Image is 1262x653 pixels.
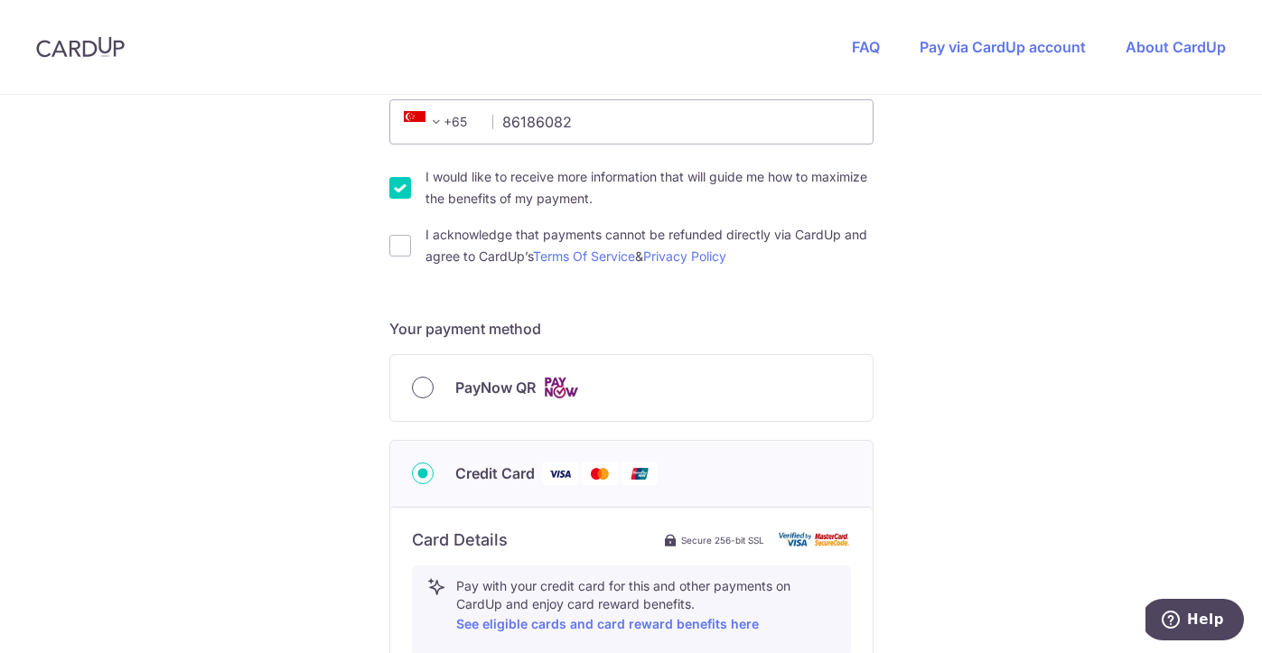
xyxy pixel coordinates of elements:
span: +65 [398,111,480,133]
span: Secure 256-bit SSL [681,533,764,547]
span: +65 [404,111,447,133]
img: Cards logo [543,377,579,399]
h5: Your payment method [389,318,874,340]
div: Credit Card Visa Mastercard Union Pay [412,462,851,485]
img: card secure [779,532,851,547]
a: About CardUp [1126,38,1226,56]
label: I acknowledge that payments cannot be refunded directly via CardUp and agree to CardUp’s & [425,224,874,267]
img: Mastercard [582,462,618,485]
a: FAQ [852,38,880,56]
a: Privacy Policy [643,248,726,264]
img: Union Pay [622,462,658,485]
img: CardUp [36,36,125,58]
iframe: Opens a widget where you can find more information [1145,599,1244,644]
a: Terms Of Service [533,248,635,264]
span: PayNow QR [455,377,536,398]
a: See eligible cards and card reward benefits here [456,616,759,631]
span: Credit Card [455,462,535,484]
h6: Card Details [412,529,508,551]
label: I would like to receive more information that will guide me how to maximize the benefits of my pa... [425,166,874,210]
div: PayNow QR Cards logo [412,377,851,399]
a: Pay via CardUp account [920,38,1086,56]
img: Visa [542,462,578,485]
p: Pay with your credit card for this and other payments on CardUp and enjoy card reward benefits. [456,577,836,635]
